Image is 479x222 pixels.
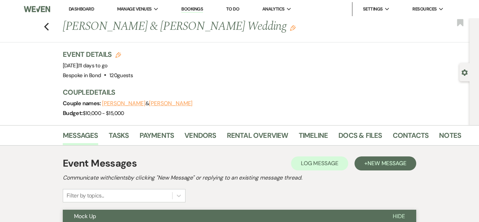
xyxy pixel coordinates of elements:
[67,191,104,200] div: Filter by topics...
[63,130,98,145] a: Messages
[109,130,129,145] a: Tasks
[184,130,216,145] a: Vendors
[63,72,101,79] span: Bespoke in Bond
[63,49,133,59] h3: Event Details
[363,6,383,13] span: Settings
[63,62,107,69] span: [DATE]
[79,62,108,69] span: 11 days to go
[117,6,152,13] span: Manage Venues
[63,174,416,182] h2: Communicate with clients by clicking "New Message" or replying to an existing message thread.
[63,18,377,35] h1: [PERSON_NAME] & [PERSON_NAME] Wedding
[63,87,456,97] h3: Couple Details
[102,101,146,106] button: [PERSON_NAME]
[63,156,137,171] h1: Event Messages
[74,213,96,220] span: Mock Up
[226,6,239,12] a: To Do
[393,130,429,145] a: Contacts
[262,6,285,13] span: Analytics
[24,2,50,16] img: Weven Logo
[69,6,94,12] a: Dashboard
[140,130,174,145] a: Payments
[301,160,338,167] span: Log Message
[181,6,203,13] a: Bookings
[83,110,124,117] span: $10,000 - $15,000
[63,100,102,107] span: Couple names:
[109,72,133,79] span: 120 guests
[338,130,382,145] a: Docs & Files
[290,25,296,31] button: Edit
[77,62,107,69] span: |
[63,109,83,117] span: Budget:
[291,156,348,170] button: Log Message
[461,69,468,75] button: Open lead details
[439,130,461,145] a: Notes
[412,6,437,13] span: Resources
[299,130,328,145] a: Timeline
[227,130,288,145] a: Rental Overview
[393,213,405,220] span: Hide
[355,156,416,170] button: +New Message
[102,100,193,107] span: &
[149,101,193,106] button: [PERSON_NAME]
[367,160,406,167] span: New Message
